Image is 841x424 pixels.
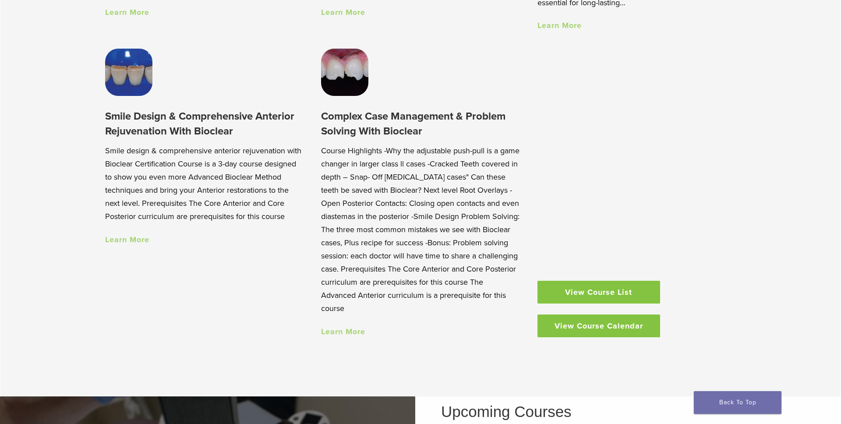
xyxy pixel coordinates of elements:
a: Learn More [321,7,365,17]
a: Learn More [105,235,149,244]
a: Learn More [105,7,149,17]
a: Learn More [537,21,582,30]
p: Smile design & comprehensive anterior rejuvenation with Bioclear Certification Course is a 3-day ... [105,144,304,223]
h3: Complex Case Management & Problem Solving With Bioclear [321,109,519,138]
a: Learn More [321,327,365,336]
a: Back To Top [694,391,781,414]
a: View Course List [537,281,660,304]
p: Course Highlights -Why the adjustable push-pull is a game changer in larger class ll cases -Crack... [321,144,519,315]
h2: Upcoming Courses [441,404,826,419]
a: View Course Calendar [537,314,660,337]
h3: Smile Design & Comprehensive Anterior Rejuvenation With Bioclear [105,109,304,138]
